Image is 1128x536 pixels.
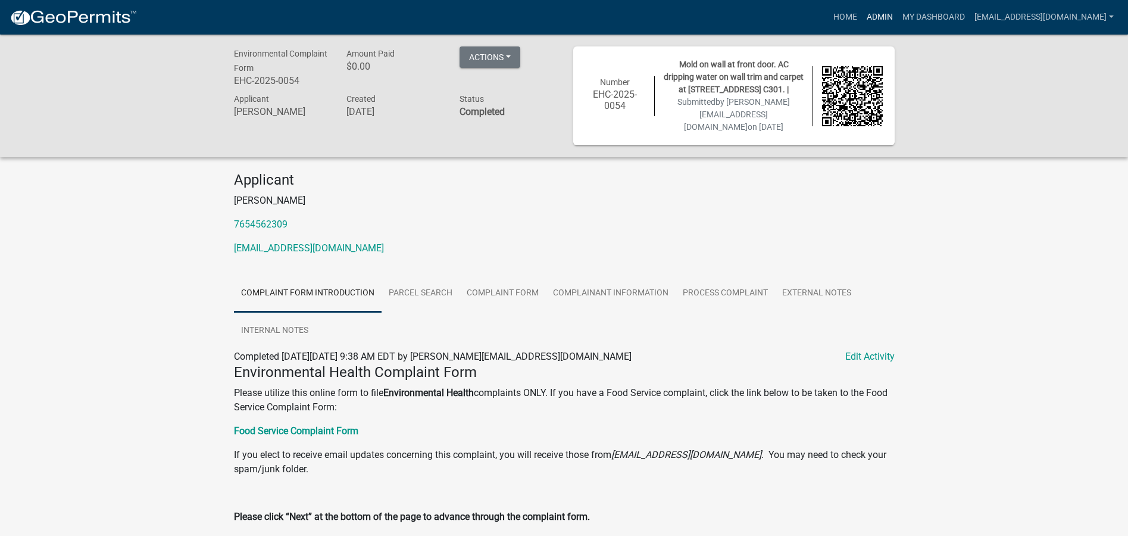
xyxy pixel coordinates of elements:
[775,275,858,313] a: External Notes
[970,6,1118,29] a: [EMAIL_ADDRESS][DOMAIN_NAME]
[346,94,376,104] span: Created
[845,350,895,364] a: Edit Activity
[346,106,442,117] h6: [DATE]
[234,386,895,415] p: Please utilize this online form to file complaints ONLY. If you have a Food Service complaint, cl...
[898,6,970,29] a: My Dashboard
[234,49,327,73] span: Environmental Complaint Form
[234,312,315,350] a: Internal Notes
[234,194,895,208] p: [PERSON_NAME]
[346,49,395,58] span: Amount Paid
[234,106,329,117] h6: [PERSON_NAME]
[585,89,646,111] h6: EHC-2025-0054
[346,61,442,72] h6: $0.00
[600,77,630,87] span: Number
[234,94,269,104] span: Applicant
[664,60,804,94] span: Mold on wall at front door. AC dripping water on wall trim and carpet at [STREET_ADDRESS] C301. |
[822,66,883,127] img: QR code
[677,97,790,132] span: Submitted on [DATE]
[676,275,775,313] a: Process Complaint
[684,97,790,132] span: by [PERSON_NAME][EMAIL_ADDRESS][DOMAIN_NAME]
[460,94,484,104] span: Status
[234,242,384,254] a: [EMAIL_ADDRESS][DOMAIN_NAME]
[383,387,474,398] strong: Environmental Health
[234,364,895,381] h4: Environmental Health Complaint Form
[460,275,546,313] a: Complaint Form
[546,275,676,313] a: Complainant Information
[234,219,288,230] a: 7654562309
[234,448,895,476] p: If you elect to receive email updates concerning this complaint, you will receive those from . Yo...
[234,172,895,189] h4: Applicant
[862,6,898,29] a: Admin
[460,46,520,68] button: Actions
[234,425,358,437] a: Food Service Complaint Form
[234,75,329,86] h6: EHC-2025-0054
[234,351,632,362] span: Completed [DATE][DATE] 9:38 AM EDT by [PERSON_NAME][EMAIL_ADDRESS][DOMAIN_NAME]
[234,275,382,313] a: Complaint Form Introduction
[382,275,460,313] a: Parcel search
[234,511,590,522] strong: Please click “Next” at the bottom of the page to advance through the complaint form.
[611,449,761,460] i: [EMAIL_ADDRESS][DOMAIN_NAME]
[829,6,862,29] a: Home
[460,106,505,117] strong: Completed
